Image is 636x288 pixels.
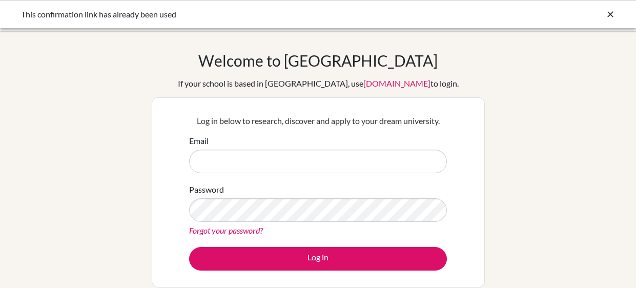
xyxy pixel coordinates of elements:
[189,247,447,271] button: Log in
[189,183,224,196] label: Password
[198,51,438,70] h1: Welcome to [GEOGRAPHIC_DATA]
[21,8,462,20] div: This confirmation link has already been used
[363,78,430,88] a: [DOMAIN_NAME]
[178,77,459,90] div: If your school is based in [GEOGRAPHIC_DATA], use to login.
[189,115,447,127] p: Log in below to research, discover and apply to your dream university.
[189,135,209,147] label: Email
[189,225,263,235] a: Forgot your password?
